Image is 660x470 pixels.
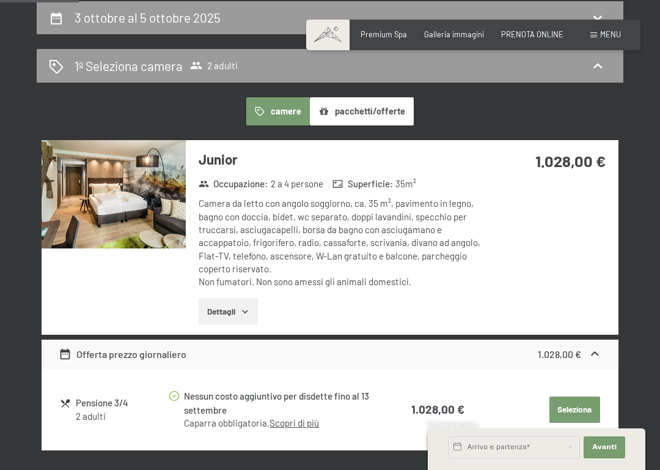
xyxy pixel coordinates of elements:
[549,397,600,423] button: Seleziona
[75,57,183,75] h2: 1º Seleziona camera
[184,389,383,417] div: Nessun costo aggiuntivo per disdette fino al 13 settembre
[535,151,606,170] strong: 1.028,00 €
[59,347,186,362] div: Offerta prezzo giornaliero
[271,177,323,190] span: 2 a 4 persone
[395,177,416,190] span: 35 m²
[199,177,268,190] strong: Occupazione :
[501,29,563,39] a: PRENOTA ONLINE
[538,348,581,360] strong: 1.028,00 €
[269,417,319,428] a: Scopri di più
[76,396,167,410] div: Pensione 3/4
[332,177,393,190] strong: Superficie :
[246,97,310,125] button: camere
[199,150,488,169] h3: Junior
[411,402,464,416] strong: 1.028,00 €
[592,442,617,452] span: Avanti
[190,59,238,72] span: 2 adulti
[310,97,414,125] button: pacchetti/offerte
[584,436,625,458] button: Avanti
[600,29,621,39] span: Menu
[424,29,484,39] a: Galleria immagini
[428,421,478,428] span: Richiesta express
[75,10,221,25] h2: 3 ottobre al 5 ottobre 2025
[199,197,488,288] div: Camera da letto con angolo soggiorno, ca. 35 m², pavimento in legno, bagno con doccia, bidet, wc ...
[184,417,383,430] div: Caparra obbligatoria.
[42,140,186,248] img: mss_renderimg.php
[42,340,618,369] div: Offerta prezzo giornaliero1.028,00 €
[76,410,167,423] div: 2 adulti
[199,298,258,325] button: Dettagli
[361,29,407,39] a: Premium Spa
